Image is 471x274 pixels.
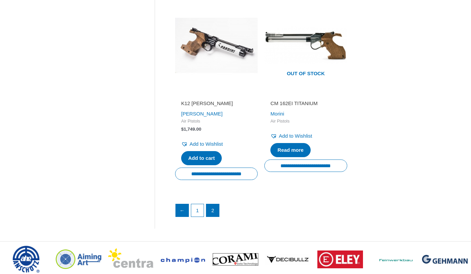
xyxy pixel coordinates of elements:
[270,100,341,107] h2: CM 162EI TITANIUM
[176,204,189,217] a: ←
[270,100,341,109] a: CM 162EI TITANIUM
[181,111,222,117] a: [PERSON_NAME]
[181,139,223,149] a: Add to Wishlist
[270,131,312,141] a: Add to Wishlist
[206,204,219,217] span: Page 2
[181,91,252,99] iframe: Customer reviews powered by Trustpilot
[270,119,341,124] span: Air Pistols
[175,204,436,221] nav: Product Pagination
[190,141,223,147] span: Add to Wishlist
[317,250,363,268] img: brand logo
[175,4,258,87] img: K12 Junior Pardini
[191,204,204,217] a: Page 1
[264,4,347,87] a: Out of stock
[181,127,201,132] bdi: 1,749.00
[269,66,342,82] span: Out of stock
[264,4,347,87] img: CM 162EI TITANIUM
[270,143,311,157] a: Read more about “CM 162EI TITANIUM”
[270,111,284,117] a: Morini
[181,100,252,107] h2: K12 [PERSON_NAME]
[181,151,222,165] a: Add to cart: “K12 Junior Pardini”
[181,100,252,109] a: K12 [PERSON_NAME]
[181,119,252,124] span: Air Pistols
[181,127,184,132] span: $
[279,133,312,139] span: Add to Wishlist
[270,91,341,99] iframe: Customer reviews powered by Trustpilot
